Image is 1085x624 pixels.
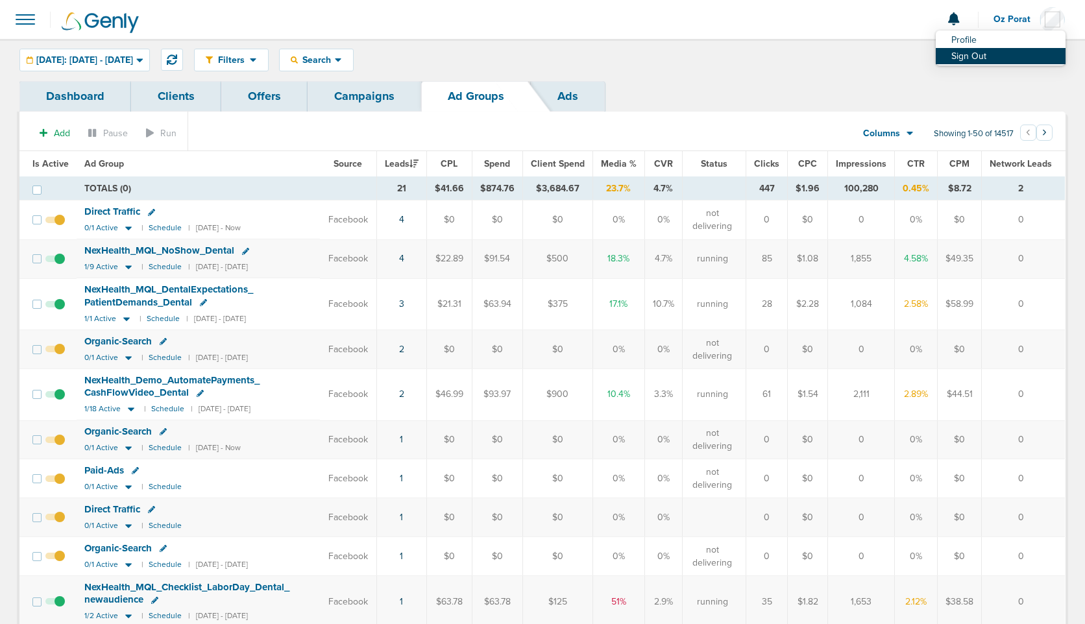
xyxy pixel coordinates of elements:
[151,404,184,414] small: Schedule
[644,239,682,278] td: 4.7%
[141,482,142,492] small: |
[1020,126,1053,142] ul: Pagination
[982,200,1066,239] td: 0
[149,560,182,570] small: Schedule
[84,560,118,570] span: 0/1 Active
[522,239,592,278] td: $500
[400,434,403,445] a: 1
[746,177,788,200] td: 447
[938,330,982,369] td: $0
[147,314,180,324] small: Schedule
[320,278,377,330] td: Facebook
[828,239,895,278] td: 1,855
[907,158,925,169] span: CTR
[84,262,118,272] span: 1/9 Active
[836,158,886,169] span: Impressions
[441,158,457,169] span: CPL
[188,443,241,453] small: | [DATE] - Now
[982,420,1066,459] td: 0
[320,498,377,537] td: Facebook
[746,498,788,537] td: 0
[522,537,592,576] td: $0
[938,177,982,200] td: $8.72
[472,537,522,576] td: $0
[934,128,1014,139] span: Showing 1-50 of 14517
[84,223,118,233] span: 0/1 Active
[798,158,817,169] span: CPC
[895,200,938,239] td: 0%
[863,127,900,140] span: Columns
[144,404,145,414] small: |
[895,239,938,278] td: 4.58%
[84,482,118,492] span: 0/1 Active
[308,81,421,112] a: Campaigns
[690,466,735,491] span: not delivering
[644,278,682,330] td: 10.7%
[982,239,1066,278] td: 0
[531,158,585,169] span: Client Spend
[982,369,1066,420] td: 0
[36,56,133,65] span: [DATE]: [DATE] - [DATE]
[472,278,522,330] td: $63.94
[644,498,682,537] td: 0%
[472,200,522,239] td: $0
[746,420,788,459] td: 0
[426,420,472,459] td: $0
[895,459,938,498] td: 0%
[84,503,140,515] span: Direct Traffic
[84,283,253,308] span: NexHealth_ MQL_ DentalExpectations_ PatientDemands_ Dental
[895,537,938,576] td: 0%
[320,330,377,369] td: Facebook
[936,48,1066,64] a: Sign Out
[385,158,419,169] span: Leads
[399,298,404,309] a: 3
[788,498,828,537] td: $0
[320,420,377,459] td: Facebook
[788,459,828,498] td: $0
[895,498,938,537] td: 0%
[141,262,142,272] small: |
[522,498,592,537] td: $0
[697,298,728,311] span: running
[399,253,404,264] a: 4
[19,81,131,112] a: Dashboard
[592,177,644,200] td: 23.7%
[84,314,116,324] span: 1/1 Active
[426,239,472,278] td: $22.89
[982,278,1066,330] td: 0
[828,537,895,576] td: 0
[188,353,248,363] small: | [DATE] - [DATE]
[938,537,982,576] td: $0
[522,278,592,330] td: $375
[938,459,982,498] td: $0
[754,158,779,169] span: Clicks
[531,81,605,112] a: Ads
[936,30,1066,66] ul: Oz Porat
[697,595,728,608] span: running
[788,200,828,239] td: $0
[982,459,1066,498] td: 0
[690,207,735,232] span: not delivering
[84,426,152,437] span: Organic-Search
[426,459,472,498] td: $0
[84,542,152,554] span: Organic-Search
[376,177,426,200] td: 21
[141,353,142,363] small: |
[828,278,895,330] td: 1,084
[828,369,895,420] td: 2,111
[788,278,828,330] td: $2.28
[472,239,522,278] td: $91.54
[62,12,139,33] img: Genly
[149,223,182,233] small: Schedule
[592,239,644,278] td: 18.3%
[149,482,182,492] small: Schedule
[426,278,472,330] td: $21.31
[690,427,735,452] span: not delivering
[141,223,142,233] small: |
[644,459,682,498] td: 0%
[400,512,403,523] a: 1
[320,239,377,278] td: Facebook
[895,177,938,200] td: 0.45%
[746,278,788,330] td: 28
[221,81,308,112] a: Offers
